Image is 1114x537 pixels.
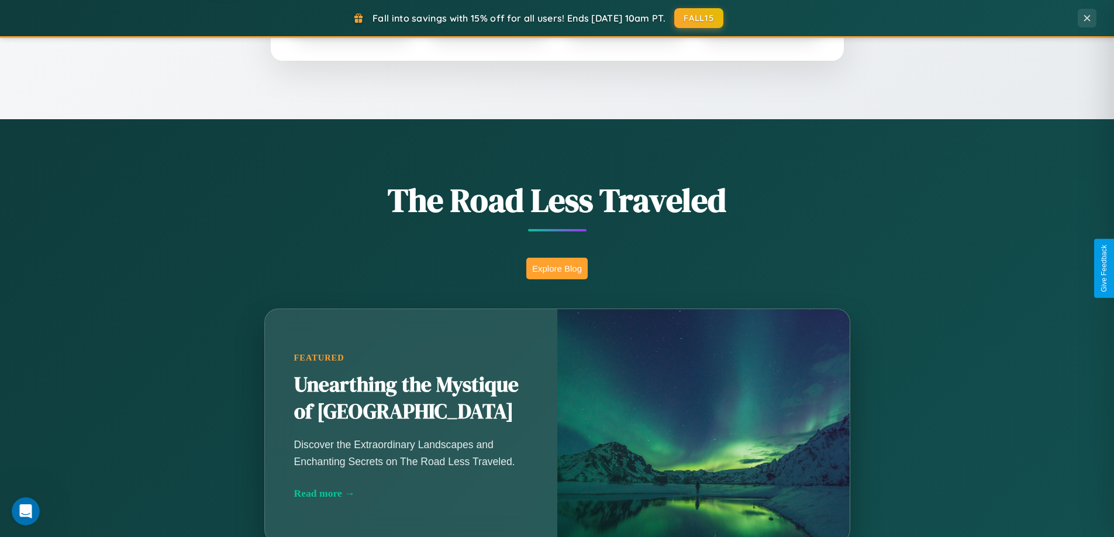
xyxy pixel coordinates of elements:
div: Featured [294,353,528,363]
p: Discover the Extraordinary Landscapes and Enchanting Secrets on The Road Less Traveled. [294,436,528,469]
iframe: Intercom live chat [12,497,40,525]
div: Read more → [294,487,528,500]
span: Fall into savings with 15% off for all users! Ends [DATE] 10am PT. [373,12,665,24]
div: Give Feedback [1100,245,1108,292]
button: FALL15 [674,8,723,28]
button: Explore Blog [526,258,588,279]
h2: Unearthing the Mystique of [GEOGRAPHIC_DATA] [294,372,528,425]
h1: The Road Less Traveled [206,178,908,223]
